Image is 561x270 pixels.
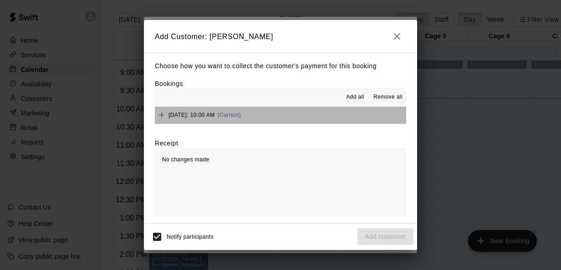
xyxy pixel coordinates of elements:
[346,93,364,102] span: Add all
[155,111,168,118] span: Add
[218,112,241,118] span: (Current)
[155,107,406,124] button: Add[DATE]: 10:00 AM(Current)
[144,20,417,53] h2: Add Customer: [PERSON_NAME]
[373,93,403,102] span: Remove all
[155,60,406,72] p: Choose how you want to collect the customer's payment for this booking
[162,156,209,163] span: No changes made
[155,139,178,148] label: Receipt
[167,234,214,240] span: Notify participants
[168,112,215,118] span: [DATE]: 10:00 AM
[341,90,370,105] button: Add all
[155,80,183,87] label: Bookings
[370,90,406,105] button: Remove all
